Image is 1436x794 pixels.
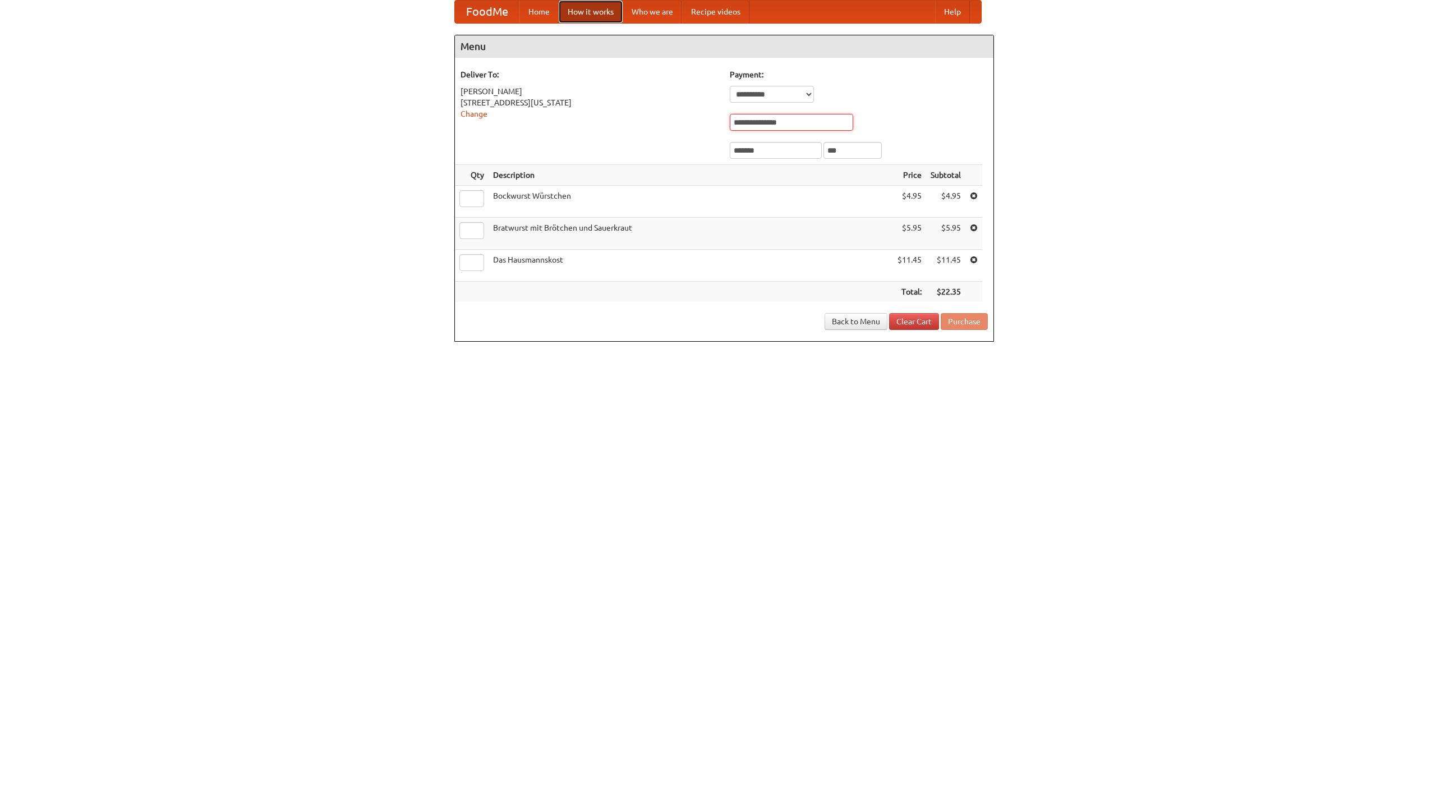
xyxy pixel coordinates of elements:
[730,69,988,80] h5: Payment:
[489,165,893,186] th: Description
[893,282,926,302] th: Total:
[926,218,965,250] td: $5.95
[519,1,559,23] a: Home
[455,35,993,58] h4: Menu
[926,186,965,218] td: $4.95
[461,69,719,80] h5: Deliver To:
[461,86,719,97] div: [PERSON_NAME]
[889,313,939,330] a: Clear Cart
[455,1,519,23] a: FoodMe
[455,165,489,186] th: Qty
[489,250,893,282] td: Das Hausmannskost
[893,218,926,250] td: $5.95
[623,1,682,23] a: Who we are
[461,97,719,108] div: [STREET_ADDRESS][US_STATE]
[935,1,970,23] a: Help
[926,165,965,186] th: Subtotal
[461,109,487,118] a: Change
[926,250,965,282] td: $11.45
[682,1,749,23] a: Recipe videos
[893,186,926,218] td: $4.95
[825,313,887,330] a: Back to Menu
[489,186,893,218] td: Bockwurst Würstchen
[893,165,926,186] th: Price
[489,218,893,250] td: Bratwurst mit Brötchen und Sauerkraut
[941,313,988,330] button: Purchase
[926,282,965,302] th: $22.35
[893,250,926,282] td: $11.45
[559,1,623,23] a: How it works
